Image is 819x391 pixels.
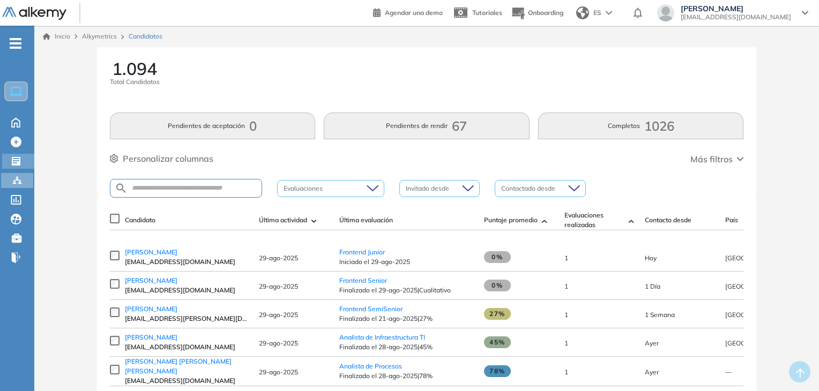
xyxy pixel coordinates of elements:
[484,215,538,225] span: Puntaje promedio
[564,254,568,262] span: 1
[125,304,248,314] a: [PERSON_NAME]
[82,32,117,40] span: Alkymetrics
[339,305,403,313] a: Frontend SemiSenior
[593,8,601,18] span: ES
[725,215,738,225] span: País
[484,365,511,377] span: 78%
[110,77,160,87] span: Total Candidatos
[564,368,568,376] span: 1
[110,112,316,139] button: Pendientes de aceptación0
[259,368,298,376] span: 29-ago-2025
[125,333,177,341] span: [PERSON_NAME]
[125,276,177,284] span: [PERSON_NAME]
[725,339,792,347] span: [GEOGRAPHIC_DATA]
[339,285,473,295] span: Finalizado el 29-ago-2025 | Cualitativo
[259,254,298,262] span: 29-ago-2025
[645,311,675,319] span: 21-ago-2025
[681,4,791,13] span: [PERSON_NAME]
[725,254,792,262] span: [GEOGRAPHIC_DATA]
[125,276,248,285] a: [PERSON_NAME]
[564,311,568,319] span: 1
[10,42,21,44] i: -
[472,9,502,17] span: Tutoriales
[125,305,177,313] span: [PERSON_NAME]
[484,336,511,348] span: 45%
[629,220,634,223] img: [missing "en.ARROW_ALT" translation]
[725,311,792,319] span: [GEOGRAPHIC_DATA]
[339,314,473,324] span: Finalizado el 21-ago-2025 | 27%
[125,247,248,257] a: [PERSON_NAME]
[690,153,733,166] span: Más filtros
[645,215,691,225] span: Contacto desde
[259,311,298,319] span: 29-ago-2025
[725,368,732,376] span: —
[339,276,387,284] a: Frontend Senior
[528,9,563,17] span: Onboarding
[259,339,298,347] span: 29-ago-2025
[645,368,659,376] span: 28-ago-2025
[564,339,568,347] span: 1
[339,342,473,352] span: Finalizado el 28-ago-2025 | 45%
[373,5,443,18] a: Agendar una demo
[339,248,385,256] a: Frontend Junior
[125,376,248,386] span: [EMAIL_ADDRESS][DOMAIN_NAME]
[339,215,393,225] span: Última evaluación
[125,248,177,256] span: [PERSON_NAME]
[484,251,511,263] span: 0%
[125,357,248,376] a: [PERSON_NAME] [PERSON_NAME] [PERSON_NAME]
[339,371,473,381] span: Finalizado el 28-ago-2025 | 78%
[645,282,660,290] span: 27-ago-2025
[484,308,511,320] span: 27%
[511,2,563,25] button: Onboarding
[112,60,157,77] span: 1.094
[645,254,657,262] span: 29-ago-2025
[538,112,744,139] button: Completos1026
[129,32,162,41] span: Candidatos
[339,362,402,370] a: Analista de Procesos
[125,342,248,352] span: [EMAIL_ADDRESS][DOMAIN_NAME]
[564,210,624,230] span: Evaluaciones realizadas
[43,32,70,41] a: Inicio
[606,11,612,15] img: arrow
[339,257,473,267] span: Iniciado el 29-ago-2025
[125,314,248,324] span: [EMAIL_ADDRESS][PERSON_NAME][DOMAIN_NAME]
[2,7,66,20] img: Logo
[125,333,248,342] a: [PERSON_NAME]
[339,333,425,341] a: Analista de Infraestructura TI
[115,182,128,195] img: SEARCH_ALT
[645,339,659,347] span: 28-ago-2025
[125,215,155,225] span: Candidato
[681,13,791,21] span: [EMAIL_ADDRESS][DOMAIN_NAME]
[125,257,248,267] span: [EMAIL_ADDRESS][DOMAIN_NAME]
[725,282,792,290] span: [GEOGRAPHIC_DATA]
[125,285,248,295] span: [EMAIL_ADDRESS][DOMAIN_NAME]
[110,152,213,165] button: Personalizar columnas
[259,282,298,290] span: 29-ago-2025
[576,6,589,19] img: world
[690,153,743,166] button: Más filtros
[324,112,530,139] button: Pendientes de rendir67
[385,9,443,17] span: Agendar una demo
[259,215,307,225] span: Última actividad
[125,357,232,375] span: [PERSON_NAME] [PERSON_NAME] [PERSON_NAME]
[564,282,568,290] span: 1
[542,220,547,223] img: [missing "en.ARROW_ALT" translation]
[311,220,317,223] img: [missing "en.ARROW_ALT" translation]
[484,280,511,291] span: 0%
[123,152,213,165] span: Personalizar columnas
